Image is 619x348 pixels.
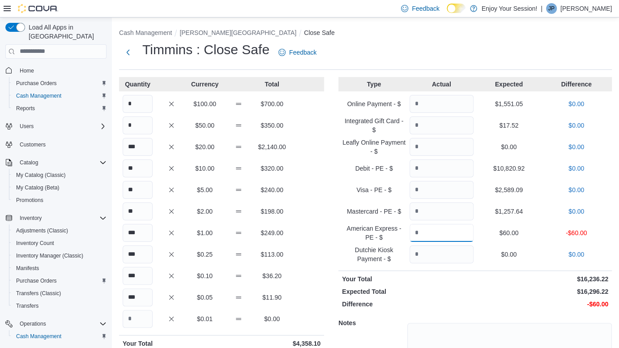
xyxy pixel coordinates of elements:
button: Operations [16,318,50,329]
button: Users [2,120,110,133]
a: Adjustments (Classic) [13,225,72,236]
span: Feedback [289,48,316,57]
p: $60.00 [477,228,541,237]
input: Quantity [410,224,474,242]
p: $0.01 [190,314,220,323]
p: $36.20 [257,271,287,280]
span: Manifests [16,265,39,272]
span: My Catalog (Classic) [13,170,107,180]
span: My Catalog (Beta) [13,182,107,193]
span: Transfers (Classic) [16,290,61,297]
input: Quantity [123,310,153,328]
button: Purchase Orders [9,275,110,287]
h5: Notes [338,314,406,332]
button: Cash Management [119,29,172,36]
input: Quantity [123,245,153,263]
span: Users [16,121,107,132]
span: Operations [16,318,107,329]
p: Currency [190,80,220,89]
p: Actual [410,80,474,89]
p: $0.25 [190,250,220,259]
button: Adjustments (Classic) [9,224,110,237]
span: Reports [16,105,35,112]
input: Quantity [410,159,474,177]
button: Users [16,121,37,132]
p: $17.52 [477,121,541,130]
button: Next [119,43,137,61]
p: Difference [544,80,608,89]
span: Purchase Orders [16,80,57,87]
p: $320.00 [257,164,287,173]
button: My Catalog (Classic) [9,169,110,181]
button: Inventory [16,213,45,223]
p: Difference [342,300,473,309]
p: $113.00 [257,250,287,259]
input: Quantity [123,95,153,113]
img: Cova [18,4,58,13]
span: Customers [16,139,107,150]
button: Close Safe [304,29,334,36]
span: Customers [20,141,46,148]
span: Purchase Orders [13,275,107,286]
p: -$60.00 [477,300,608,309]
button: Operations [2,318,110,330]
p: $16,236.22 [477,275,608,284]
input: Quantity [123,159,153,177]
span: Cash Management [13,331,107,342]
span: Operations [20,320,46,327]
input: Quantity [123,288,153,306]
button: [PERSON_NAME][GEOGRAPHIC_DATA] [179,29,296,36]
span: Transfers (Classic) [13,288,107,299]
p: Mastercard - PE - $ [342,207,406,216]
span: Manifests [13,263,107,274]
p: Expected Total [342,287,473,296]
button: Home [2,64,110,77]
p: $240.00 [257,185,287,194]
span: Cash Management [16,92,61,99]
button: Cash Management [9,330,110,343]
p: $16,296.22 [477,287,608,296]
input: Quantity [123,224,153,242]
span: Inventory Count [16,240,54,247]
button: Purchase Orders [9,77,110,90]
span: Inventory Manager (Classic) [13,250,107,261]
a: Inventory Count [13,238,58,249]
p: [PERSON_NAME] [560,3,612,14]
span: Purchase Orders [16,277,57,284]
h1: Timmins : Close Safe [142,41,269,59]
input: Quantity [410,116,474,134]
input: Quantity [123,267,153,285]
p: $700.00 [257,99,287,108]
p: $100.00 [190,99,220,108]
a: Home [16,65,38,76]
p: $1.00 [190,228,220,237]
span: Promotions [16,197,43,204]
p: -$60.00 [544,228,608,237]
p: $0.00 [544,207,608,216]
p: $20.00 [190,142,220,151]
p: $11.90 [257,293,287,302]
p: $0.00 [544,250,608,259]
span: Promotions [13,195,107,206]
span: Feedback [412,4,439,13]
p: Enjoy Your Session! [482,3,538,14]
span: Inventory Manager (Classic) [16,252,83,259]
input: Quantity [410,245,474,263]
button: Reports [9,102,110,115]
span: Adjustments (Classic) [13,225,107,236]
p: $1,257.64 [477,207,541,216]
p: Online Payment - $ [342,99,406,108]
p: Debit - PE - $ [342,164,406,173]
p: $0.10 [190,271,220,280]
button: Promotions [9,194,110,206]
span: Cash Management [16,333,61,340]
button: Customers [2,138,110,151]
p: $198.00 [257,207,287,216]
input: Quantity [123,202,153,220]
input: Quantity [410,181,474,199]
span: Adjustments (Classic) [16,227,68,234]
p: $0.05 [190,293,220,302]
p: Integrated Gift Card - $ [342,116,406,134]
span: Home [20,67,34,74]
button: Transfers (Classic) [9,287,110,300]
